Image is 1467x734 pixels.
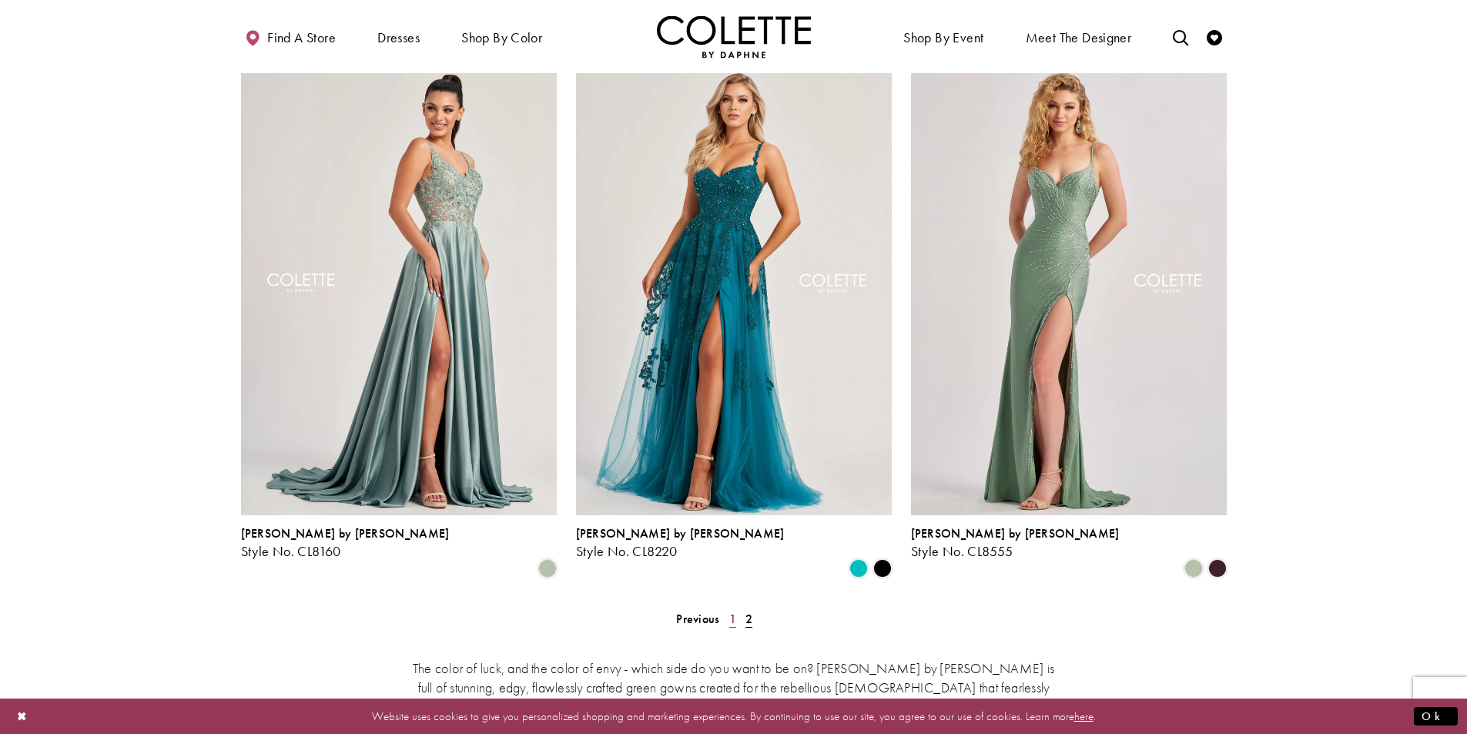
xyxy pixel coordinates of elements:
[1184,559,1203,578] i: Sage
[457,15,546,58] span: Shop by color
[911,527,1120,559] div: Colette by Daphne Style No. CL8555
[676,611,719,627] span: Previous
[911,542,1013,560] span: Style No. CL8555
[657,15,811,58] a: Visit Home Page
[911,525,1120,541] span: [PERSON_NAME] by [PERSON_NAME]
[1414,706,1458,726] button: Submit Dialog
[461,30,542,45] span: Shop by color
[903,30,983,45] span: Shop By Event
[111,706,1356,726] p: Website uses cookies to give you personalized shopping and marketing experiences. By continuing t...
[576,527,785,559] div: Colette by Daphne Style No. CL8220
[1208,559,1227,578] i: Raisin
[576,56,892,515] a: Visit Colette by Daphne Style No. CL8220 Page
[849,559,868,578] i: Jade
[538,559,557,578] i: Sage
[1169,15,1192,58] a: Toggle search
[1022,15,1136,58] a: Meet the designer
[1026,30,1132,45] span: Meet the designer
[9,702,35,729] button: Close Dialog
[725,608,741,630] a: 1
[745,611,752,627] span: 2
[657,15,811,58] img: Colette by Daphne
[241,56,557,515] a: Visit Colette by Daphne Style No. CL8160 Page
[576,542,678,560] span: Style No. CL8220
[672,608,724,630] a: Prev Page
[241,542,341,560] span: Style No. CL8160
[241,525,450,541] span: [PERSON_NAME] by [PERSON_NAME]
[1203,15,1226,58] a: Check Wishlist
[729,611,736,627] span: 1
[741,608,757,630] span: Current page
[911,56,1227,515] a: Visit Colette by Daphne Style No. CL8555 Page
[241,527,450,559] div: Colette by Daphne Style No. CL8160
[267,30,336,45] span: Find a store
[576,525,785,541] span: [PERSON_NAME] by [PERSON_NAME]
[241,56,1227,578] div: Product List
[373,15,424,58] span: Dresses
[241,15,340,58] a: Find a store
[873,559,892,578] i: Black
[377,30,420,45] span: Dresses
[899,15,987,58] span: Shop By Event
[1074,708,1094,723] a: here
